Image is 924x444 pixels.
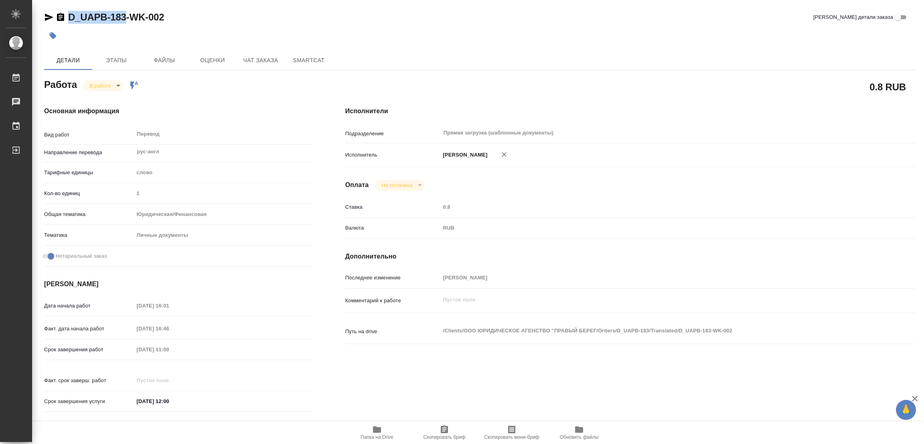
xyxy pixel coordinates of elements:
[44,210,134,218] p: Общая тематика
[44,169,134,177] p: Тарифные единицы
[56,12,65,22] button: Скопировать ссылку
[44,106,313,116] h4: Основная информация
[87,82,113,89] button: В работе
[478,422,545,444] button: Скопировать мини-бриф
[343,422,411,444] button: Папка на Drive
[345,106,915,116] h4: Исполнители
[411,422,478,444] button: Скопировать бриф
[345,328,440,336] p: Путь на drive
[899,401,913,418] span: 🙏
[440,151,488,159] p: [PERSON_NAME]
[44,77,77,91] h2: Работа
[44,377,134,385] p: Факт. срок заверш. работ
[44,346,134,354] p: Срок завершения работ
[345,130,440,138] p: Подразделение
[68,12,164,22] a: D_UAPB-183-WK-002
[345,224,440,232] p: Валюта
[896,400,916,420] button: 🙏
[345,297,440,305] p: Комментарий к работе
[361,434,393,440] span: Папка на Drive
[49,55,87,65] span: Детали
[44,189,134,198] p: Кол-во единиц
[869,80,906,94] h2: 0.8 RUB
[440,221,868,235] div: RUB
[495,146,513,163] button: Удалить исполнителя
[440,272,868,283] input: Пустое поле
[134,228,313,242] div: Личные документы
[44,302,134,310] p: Дата начала работ
[134,300,204,312] input: Пустое поле
[97,55,136,65] span: Этапы
[484,434,539,440] span: Скопировать мини-бриф
[44,27,62,45] button: Добавить тэг
[345,203,440,211] p: Ставка
[345,151,440,159] p: Исполнитель
[44,12,54,22] button: Скопировать ссылку для ЯМессенджера
[56,252,107,260] span: Нотариальный заказ
[440,201,868,213] input: Пустое поле
[134,323,204,334] input: Пустое поле
[44,149,134,157] p: Направление перевода
[345,180,369,190] h4: Оплата
[44,131,134,139] p: Вид работ
[375,180,424,191] div: В работе
[379,182,415,189] button: Не оплачена
[545,422,613,444] button: Обновить файлы
[345,274,440,282] p: Последнее изменение
[134,344,204,355] input: Пустое поле
[241,55,280,65] span: Чат заказа
[813,13,893,21] span: [PERSON_NAME] детали заказа
[145,55,184,65] span: Файлы
[134,187,313,199] input: Пустое поле
[44,231,134,239] p: Тематика
[193,55,232,65] span: Оценки
[440,324,868,338] textarea: /Clients/ООО ЮРИДИЧЕСКОЕ АГЕНСТВО "ПРАВЫЙ БЕРЕГ/Orders/D_UAPB-183/Translated/D_UAPB-183-WK-002
[134,395,204,407] input: ✎ Введи что-нибудь
[290,55,328,65] span: SmartCat
[345,252,915,261] h4: Дополнительно
[44,397,134,405] p: Срок завершения услуги
[134,166,313,179] div: слово
[560,434,599,440] span: Обновить файлы
[423,434,465,440] span: Скопировать бриф
[134,208,313,221] div: Юридическая/Финансовая
[44,325,134,333] p: Факт. дата начала работ
[83,80,123,91] div: В работе
[44,279,313,289] h4: [PERSON_NAME]
[134,375,204,386] input: Пустое поле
